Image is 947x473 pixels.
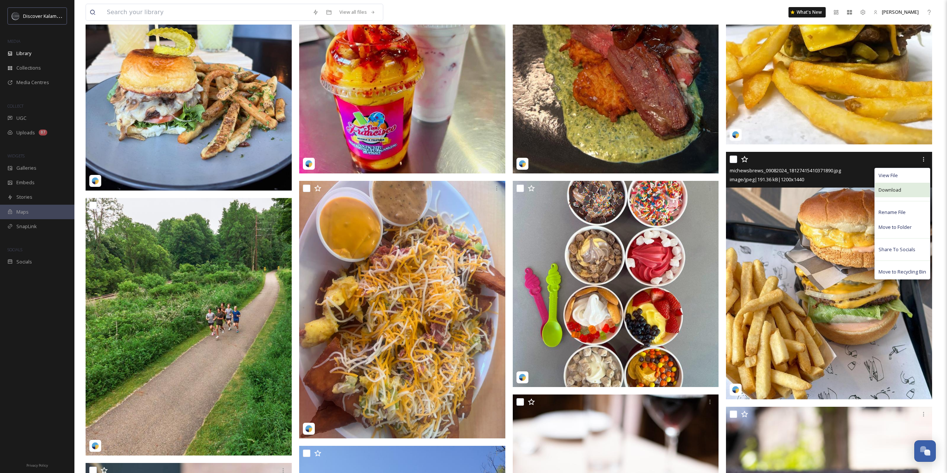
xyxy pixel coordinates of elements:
span: Library [16,50,31,57]
a: What's New [788,7,826,17]
span: Maps [16,208,29,215]
img: snapsea-logo.png [305,425,313,432]
span: image/jpeg | 191.36 kB | 1200 x 1440 [730,176,804,183]
a: [PERSON_NAME] [870,5,922,19]
span: Media Centres [16,79,49,86]
span: Privacy Policy [26,463,48,468]
input: Search your library [103,4,309,20]
a: Privacy Policy [26,460,48,469]
img: ilovefoodkzoo-4646494.jpg [299,181,505,439]
span: SOCIALS [7,247,22,252]
span: SnapLink [16,223,37,230]
span: UGC [16,115,26,122]
span: Share To Socials [879,246,915,253]
span: Rename File [879,209,906,216]
img: channels4_profile.jpg [12,12,19,20]
img: snapsea-logo.png [92,177,99,185]
span: Discover Kalamazoo [23,12,68,19]
a: View all files [336,5,379,19]
img: snapsea-logo.png [732,131,739,138]
img: sarahrypmaphotography-4646508.jpg [86,198,292,456]
span: View File [879,172,898,179]
img: michewsbrews_09082024_18127415410371890.jpg [726,152,932,399]
span: Move to Recycling Bin [879,268,926,275]
span: Download [879,186,901,194]
img: snapsea-logo.png [305,160,313,167]
img: snapsea-logo.png [92,442,99,450]
img: menchieskalamazoo_05242025_18167956447340546.jpg [513,181,719,387]
img: snapsea-logo.png [732,386,739,393]
span: COLLECT [7,103,23,109]
span: Stories [16,194,32,201]
span: michewsbrews_09082024_18127415410371890.jpg [730,167,841,174]
span: MEDIA [7,38,20,44]
img: snapsea-logo.png [519,374,526,381]
img: snapsea-logo.png [519,160,526,167]
span: Embeds [16,179,35,186]
span: Socials [16,258,32,265]
span: Collections [16,64,41,71]
button: Open Chat [914,440,936,462]
span: Move to Folder [879,224,912,231]
span: Galleries [16,164,36,172]
span: WIDGETS [7,153,25,159]
span: Uploads [16,129,35,136]
span: [PERSON_NAME] [882,9,919,15]
div: 87 [39,130,47,135]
